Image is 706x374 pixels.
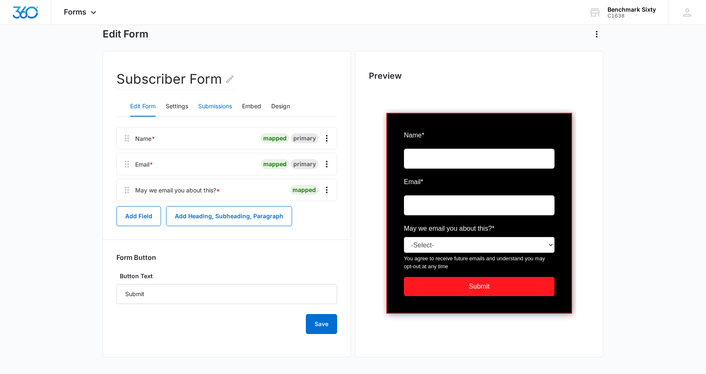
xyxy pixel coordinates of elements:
[64,7,86,16] span: Forms
[130,97,156,117] button: Edit Form
[22,23,40,30] span: Name
[166,206,292,226] button: Add Heading, Subheading, Paragraph
[608,6,656,13] div: account name
[242,97,261,117] button: Embed
[261,133,289,143] div: mapped
[135,186,220,194] div: May we email you about this?
[135,134,155,143] div: Name
[290,185,318,195] div: mapped
[116,206,161,226] button: Add Field
[291,133,318,143] div: primary
[306,314,337,334] button: Save
[166,97,188,117] button: Settings
[135,160,153,169] div: Email
[608,13,656,19] div: account id
[103,28,149,40] h1: Edit Form
[225,69,235,89] button: Edit Form Name
[369,70,590,82] h2: Preview
[87,174,108,181] span: Submit
[590,27,603,41] button: Actions
[116,272,337,281] label: Button Text
[291,159,318,169] div: primary
[22,116,110,123] span: May we email you about this?
[320,183,333,197] button: Overflow Menu
[116,69,235,90] h2: Subscriber Form
[22,70,38,77] span: Email
[22,168,172,187] button: Submit
[198,97,232,117] button: Submissions
[320,132,333,145] button: Overflow Menu
[116,253,156,262] h3: Form Button
[320,157,333,171] button: Overflow Menu
[22,146,172,162] small: You agree to receive future emails and understand you may opt-out at any time
[271,97,290,117] button: Design
[261,159,289,169] div: mapped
